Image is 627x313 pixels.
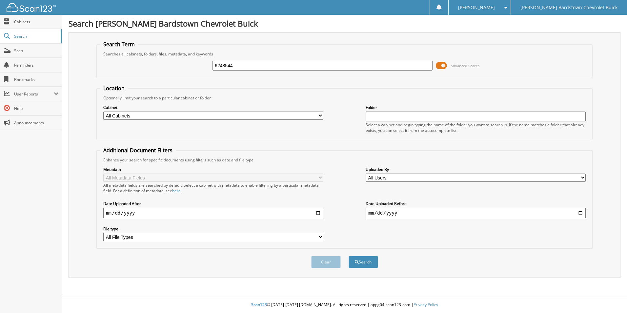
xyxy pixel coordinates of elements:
[100,157,589,163] div: Enhance your search for specific documents using filters such as date and file type.
[349,256,378,268] button: Search
[458,6,495,10] span: [PERSON_NAME]
[366,201,586,206] label: Date Uploaded Before
[520,6,617,10] span: [PERSON_NAME] Bardstown Chevrolet Buick
[366,105,586,110] label: Folder
[62,297,627,313] div: © [DATE]-[DATE] [DOMAIN_NAME]. All rights reserved | appg04-scan123-com |
[366,167,586,172] label: Uploaded By
[451,63,480,68] span: Advanced Search
[100,147,176,154] legend: Additional Document Filters
[7,3,56,12] img: scan123-logo-white.svg
[100,51,589,57] div: Searches all cabinets, folders, files, metadata, and keywords
[103,226,323,232] label: File type
[103,182,323,194] div: All metadata fields are searched by default. Select a cabinet with metadata to enable filtering b...
[14,33,57,39] span: Search
[100,85,128,92] legend: Location
[366,208,586,218] input: end
[172,188,181,194] a: here
[103,167,323,172] label: Metadata
[251,302,267,307] span: Scan123
[103,201,323,206] label: Date Uploaded After
[14,106,58,111] span: Help
[103,105,323,110] label: Cabinet
[366,122,586,133] div: Select a cabinet and begin typing the name of the folder you want to search in. If the name match...
[103,208,323,218] input: start
[14,77,58,82] span: Bookmarks
[14,120,58,126] span: Announcements
[69,18,620,29] h1: Search [PERSON_NAME] Bardstown Chevrolet Buick
[14,62,58,68] span: Reminders
[311,256,341,268] button: Clear
[14,48,58,53] span: Scan
[100,95,589,101] div: Optionally limit your search to a particular cabinet or folder
[414,302,438,307] a: Privacy Policy
[14,19,58,25] span: Cabinets
[14,91,54,97] span: User Reports
[594,282,627,313] iframe: Chat Widget
[100,41,138,48] legend: Search Term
